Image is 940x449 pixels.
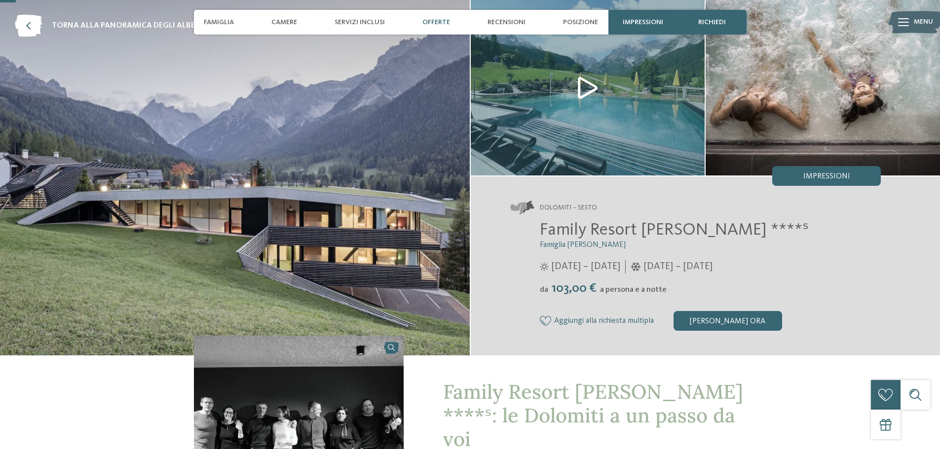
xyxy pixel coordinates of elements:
[540,262,549,271] i: Orari d'apertura estate
[643,260,713,274] span: [DATE] – [DATE]
[803,173,850,180] span: Impressioni
[623,18,663,27] span: Impressioni
[422,18,450,27] span: Offerte
[204,18,234,27] span: Famiglia
[15,15,214,37] a: torna alla panoramica degli alberghi
[549,282,599,295] span: 103,00 €
[674,311,782,331] div: [PERSON_NAME] ora
[698,18,726,27] span: richiedi
[600,286,667,294] span: a persona e a notte
[488,18,526,27] span: Recensioni
[540,241,626,249] span: Famiglia [PERSON_NAME]
[554,317,654,326] span: Aggiungi alla richiesta multipla
[540,221,809,239] span: Family Resort [PERSON_NAME] ****ˢ
[631,262,641,271] i: Orari d'apertura inverno
[271,18,297,27] span: Camere
[540,203,597,213] span: Dolomiti – Sesto
[540,286,548,294] span: da
[551,260,620,274] span: [DATE] – [DATE]
[335,18,385,27] span: Servizi inclusi
[52,20,214,31] span: torna alla panoramica degli alberghi
[563,18,598,27] span: Posizione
